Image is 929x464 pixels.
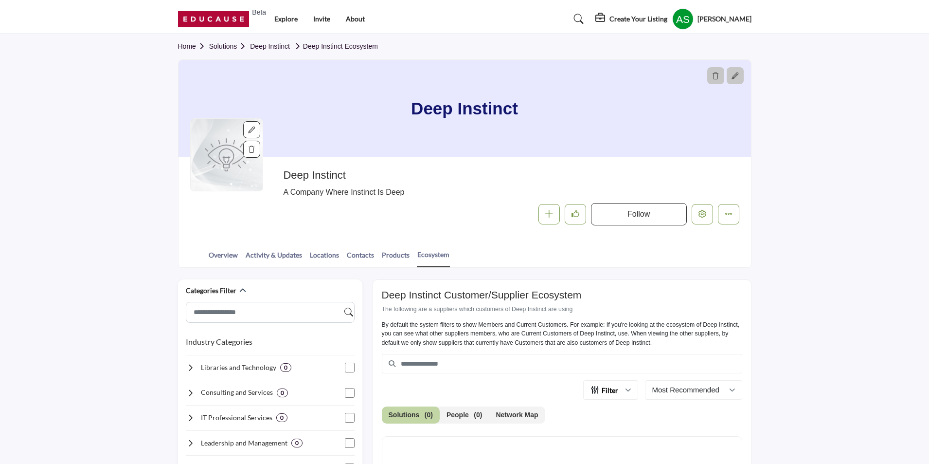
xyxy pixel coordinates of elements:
button: People [440,407,489,424]
p: Most Recommended [652,385,719,396]
button: Most Recommended [645,380,742,400]
h1: Deep Instinct Customer/Supplier Ecosystem [382,289,742,301]
h4: IT Professional Services: Specialized technical support, maintenance, and development services fo... [201,413,272,423]
button: Follow [591,203,687,225]
h5: Create Your Listing [609,15,667,23]
button: More details [718,204,739,224]
div: 0 Results For IT Professional Services [276,413,287,422]
input: Select Libraries and Technology checkbox [345,363,355,372]
a: Solutions [209,42,250,50]
b: 0 [284,364,287,371]
a: Deep Instinct [250,42,290,50]
h6: Beta [252,8,266,17]
b: 0 [280,414,284,421]
h4: Consulting and Services: Professional guidance and support for implementing and optimizing educat... [201,388,273,397]
div: By default the system filters to show Members and Current Customers. For example: If you're looki... [382,320,742,347]
b: 0 [295,440,299,446]
h2: Categories Filter [186,286,236,296]
span: (0) [474,410,482,420]
div: Aspect Ratio:1:1,Size:400x400px [243,121,260,138]
button: Solutions [382,407,440,424]
div: Aspect Ratio:6:1,Size:1200x200px [727,67,744,84]
a: Overview [208,250,238,267]
a: Deep Instinct Ecosystem [292,42,378,50]
a: Beta [178,11,254,27]
a: Search [564,11,590,27]
div: 0 Results For Consulting and Services [277,389,288,397]
span: (0) [425,410,433,420]
input: Search Category [186,302,355,323]
a: Locations [309,250,339,267]
a: Products [381,250,410,267]
input: Select Leadership and Management checkbox [345,438,355,448]
a: Explore [274,15,298,23]
input: Select IT Professional Services checkbox [345,413,355,423]
button: Industry Categories [186,336,252,348]
div: 0 Results For Leadership and Management [291,439,303,447]
button: Filter [583,380,638,400]
a: Home [178,42,209,50]
div: Create Your Listing [595,13,667,25]
b: 0 [281,390,284,396]
h1: Deep Instinct [411,60,518,157]
input: Select Consulting and Services checkbox [345,388,355,398]
span: A Company Where Instinct Is Deep [283,186,594,198]
img: site Logo [178,11,254,27]
button: Network Map [489,407,545,424]
p: The following are a suppliers which customers of Deep Instinct are using [382,305,742,314]
h4: Leadership and Management: Tools and strategies for effective governance, decision-making, and or... [201,438,287,448]
a: About [346,15,365,23]
button: Edit company [692,204,713,224]
h5: [PERSON_NAME] [697,14,751,24]
span: Filter [590,385,618,395]
a: Activity & Updates [245,250,303,267]
a: Invite [313,15,330,23]
button: Like [565,204,586,224]
div: 0 Results For Libraries and Technology [280,363,291,372]
button: Show hide supplier dropdown [672,8,694,30]
a: Ecosystem [417,249,450,267]
h2: Deep Instinct [283,169,551,182]
a: Contacts [346,250,375,267]
h4: Libraries and Technology: Systems and resources for managing and accessing educational materials ... [201,363,276,372]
